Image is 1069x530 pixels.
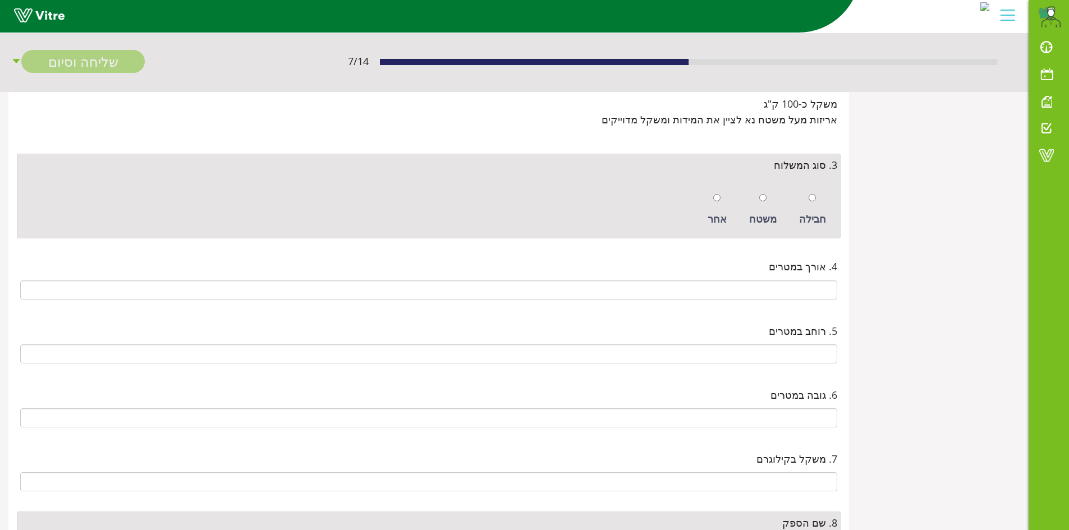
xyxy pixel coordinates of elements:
[348,53,369,69] span: 7 / 14
[799,211,826,227] div: חבילה
[769,259,837,274] span: 4. אורך במטרים
[749,211,777,227] div: משטח
[11,50,21,73] span: caret-down
[980,2,989,11] img: c0dca6a0-d8b6-4077-9502-601a54a2ea4a.jpg
[770,387,837,403] span: 6. גובה במטרים
[1038,6,1061,28] img: d79e9f56-8524-49d2-b467-21e72f93baff.png
[708,211,727,227] div: אחר
[756,451,837,467] span: 7. משקל בקילוגרם
[774,157,837,173] span: 3. סוג המשלוח
[769,323,837,339] span: 5. רוחב במטרים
